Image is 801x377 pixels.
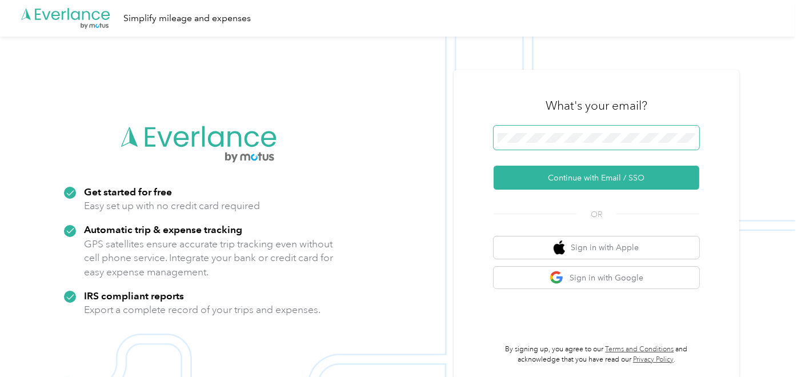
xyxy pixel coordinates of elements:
[84,290,184,302] strong: IRS compliant reports
[123,11,251,26] div: Simplify mileage and expenses
[84,303,321,317] p: Export a complete record of your trips and expenses.
[576,208,616,220] span: OR
[84,199,260,213] p: Easy set up with no credit card required
[606,345,674,354] a: Terms and Conditions
[84,237,334,279] p: GPS satellites ensure accurate trip tracking even without cell phone service. Integrate your bank...
[550,271,564,285] img: google logo
[633,355,674,364] a: Privacy Policy
[494,267,699,289] button: google logoSign in with Google
[494,344,699,364] p: By signing up, you agree to our and acknowledge that you have read our .
[546,98,647,114] h3: What's your email?
[84,223,242,235] strong: Automatic trip & expense tracking
[84,186,172,198] strong: Get started for free
[494,236,699,259] button: apple logoSign in with Apple
[554,240,565,255] img: apple logo
[494,166,699,190] button: Continue with Email / SSO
